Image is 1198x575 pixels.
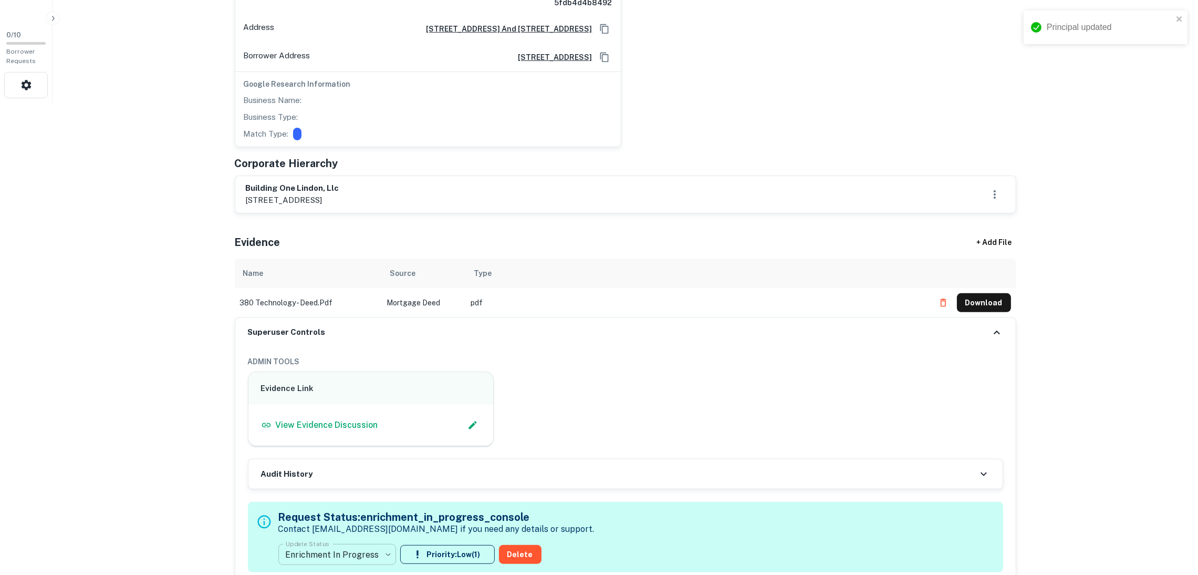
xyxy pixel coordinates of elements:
button: Copy Address [597,21,612,37]
a: [STREET_ADDRESS] And [STREET_ADDRESS] [418,23,592,35]
h6: Google Research Information [244,78,612,90]
td: Mortgage Deed [382,288,466,317]
p: Match Type: [244,128,289,140]
h6: building one lindon, llc [246,182,339,194]
div: Source [390,267,416,280]
h6: Superuser Controls [248,326,326,338]
td: 380 technology - deed.pdf [235,288,382,317]
span: 0 / 10 [6,31,21,39]
p: [STREET_ADDRESS] [246,194,339,207]
button: Download [957,293,1011,312]
div: Principal updated [1047,21,1173,34]
th: Type [466,259,929,288]
div: Name [243,267,264,280]
div: Type [474,267,492,280]
p: Business Name: [244,94,302,107]
p: View Evidence Discussion [276,419,378,432]
div: Enrichment In Progress [278,540,396,569]
th: Source [382,259,466,288]
iframe: Chat Widget [1145,491,1198,541]
button: Edit Slack Link [465,417,481,433]
button: Delete [499,545,541,564]
h6: Audit History [261,468,313,480]
h6: ADMIN TOOLS [248,356,1003,367]
label: Update Status [286,539,329,548]
div: + Add File [957,233,1031,252]
td: pdf [466,288,929,317]
span: Borrower Requests [6,48,36,65]
a: View Evidence Discussion [261,419,378,432]
p: Business Type: [244,111,298,124]
div: scrollable content [235,259,1016,317]
button: Priority:Low(1) [400,545,495,564]
h5: Request Status: enrichment_in_progress_console [278,509,595,525]
h5: Corporate Hierarchy [235,156,338,171]
button: Delete file [934,294,953,311]
h6: Evidence Link [261,383,481,395]
a: [STREET_ADDRESS] [510,52,592,63]
p: Borrower Address [244,49,310,65]
button: Copy Address [597,49,612,65]
button: close [1176,15,1183,25]
p: Contact [EMAIL_ADDRESS][DOMAIN_NAME] if you need any details or support. [278,523,595,536]
p: Address [244,21,275,37]
h5: Evidence [235,234,280,250]
th: Name [235,259,382,288]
